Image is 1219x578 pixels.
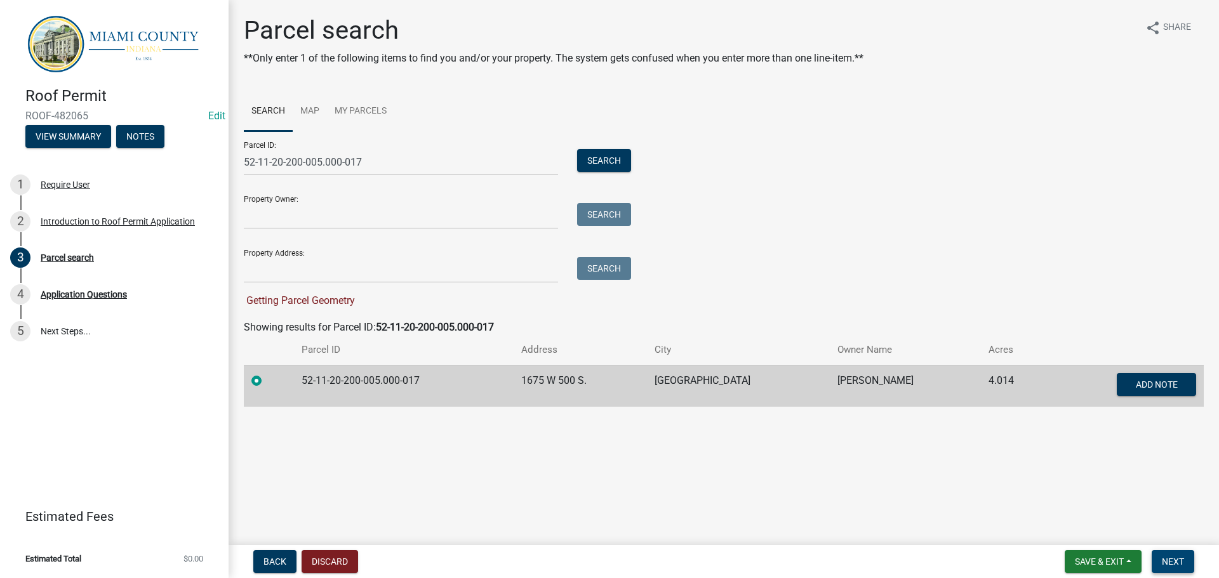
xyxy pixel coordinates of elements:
[1162,556,1184,567] span: Next
[327,91,394,132] a: My Parcels
[514,335,646,365] th: Address
[577,149,631,172] button: Search
[293,91,327,132] a: Map
[244,294,355,306] span: Getting Parcel Geometry
[10,321,30,341] div: 5
[1135,15,1201,40] button: shareShare
[577,257,631,280] button: Search
[1145,20,1161,36] i: share
[514,365,646,407] td: 1675 W 500 S.
[244,51,863,66] p: **Only enter 1 of the following items to find you and/or your property. The system gets confused ...
[376,321,494,333] strong: 52-11-20-200-005.000-017
[10,211,30,232] div: 2
[294,335,514,365] th: Parcel ID
[10,284,30,305] div: 4
[25,87,218,105] h4: Roof Permit
[647,335,830,365] th: City
[25,133,111,143] wm-modal-confirm: Summary
[41,290,127,299] div: Application Questions
[830,365,980,407] td: [PERSON_NAME]
[41,253,94,262] div: Parcel search
[25,13,208,74] img: Miami County, Indiana
[263,556,286,567] span: Back
[577,203,631,226] button: Search
[208,110,225,122] wm-modal-confirm: Edit Application Number
[25,555,81,563] span: Estimated Total
[10,504,208,529] a: Estimated Fees
[208,110,225,122] a: Edit
[244,15,863,46] h1: Parcel search
[981,365,1048,407] td: 4.014
[1117,373,1196,396] button: Add Note
[981,335,1048,365] th: Acres
[830,335,980,365] th: Owner Name
[294,365,514,407] td: 52-11-20-200-005.000-017
[41,180,90,189] div: Require User
[1065,550,1142,573] button: Save & Exit
[1135,379,1177,389] span: Add Note
[302,550,358,573] button: Discard
[25,125,111,148] button: View Summary
[647,365,830,407] td: [GEOGRAPHIC_DATA]
[116,125,164,148] button: Notes
[244,320,1204,335] div: Showing results for Parcel ID:
[10,247,30,268] div: 3
[25,110,203,122] span: ROOF-482065
[1075,556,1124,567] span: Save & Exit
[183,555,203,563] span: $0.00
[1152,550,1194,573] button: Next
[10,174,30,195] div: 1
[253,550,296,573] button: Back
[244,91,293,132] a: Search
[41,217,195,226] div: Introduction to Roof Permit Application
[116,133,164,143] wm-modal-confirm: Notes
[1163,20,1191,36] span: Share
